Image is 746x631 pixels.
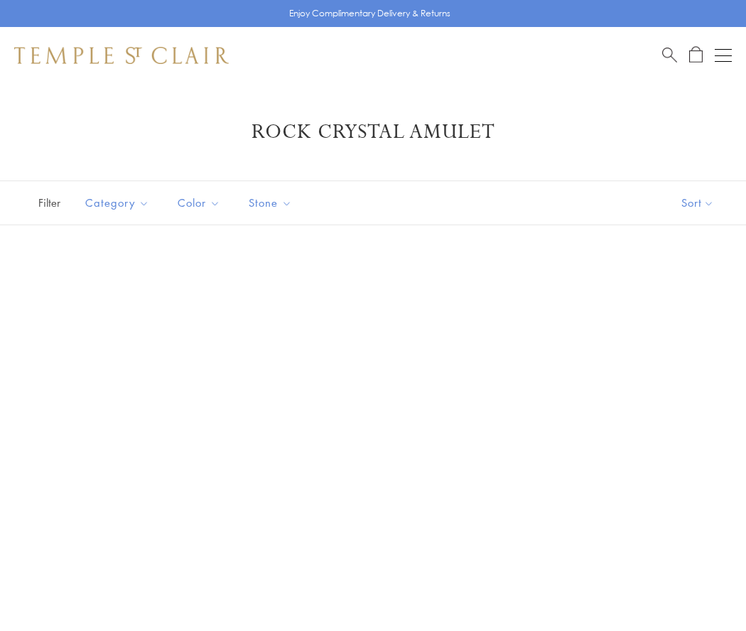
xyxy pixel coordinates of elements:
[289,6,450,21] p: Enjoy Complimentary Delivery & Returns
[662,46,677,64] a: Search
[36,119,710,145] h1: Rock Crystal Amulet
[715,47,732,64] button: Open navigation
[75,187,160,219] button: Category
[14,47,229,64] img: Temple St. Clair
[649,181,746,225] button: Show sort by
[167,187,231,219] button: Color
[78,194,160,212] span: Category
[171,194,231,212] span: Color
[242,194,303,212] span: Stone
[238,187,303,219] button: Stone
[689,46,703,64] a: Open Shopping Bag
